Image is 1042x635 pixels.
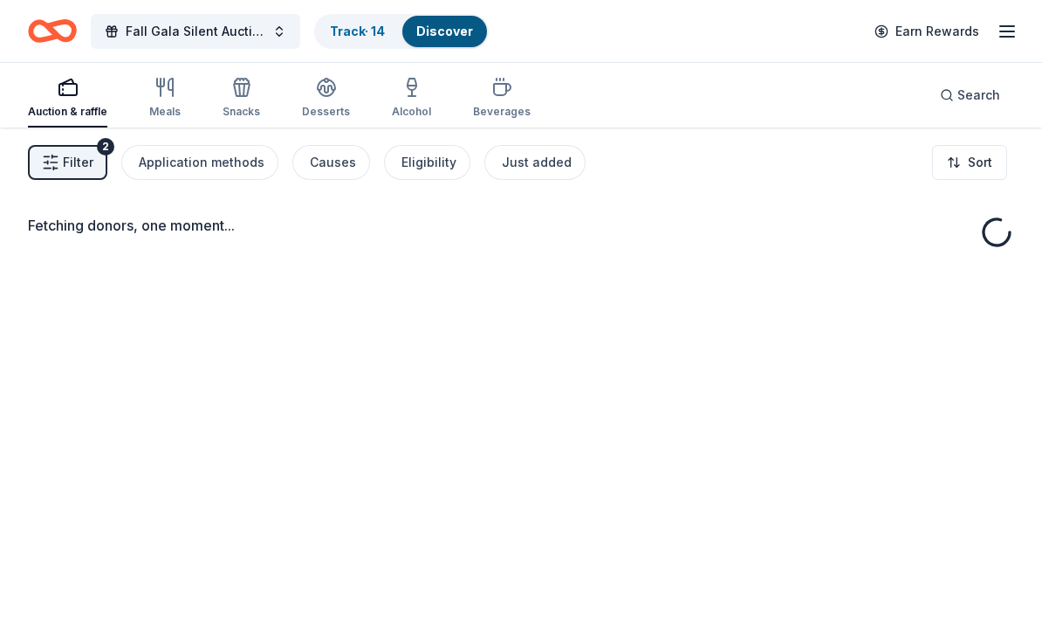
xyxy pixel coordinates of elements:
[968,152,992,173] span: Sort
[384,145,470,180] button: Eligibility
[310,152,356,173] div: Causes
[957,85,1000,106] span: Search
[63,152,93,173] span: Filter
[121,145,278,180] button: Application methods
[314,14,489,49] button: Track· 14Discover
[28,215,1014,236] div: Fetching donors, one moment...
[292,145,370,180] button: Causes
[401,152,456,173] div: Eligibility
[926,78,1014,113] button: Search
[126,21,265,42] span: Fall Gala Silent Auction
[416,24,473,38] a: Discover
[91,14,300,49] button: Fall Gala Silent Auction
[484,145,586,180] button: Just added
[502,152,572,173] div: Just added
[139,152,264,173] div: Application methods
[302,105,350,119] div: Desserts
[223,105,260,119] div: Snacks
[330,24,385,38] a: Track· 14
[473,70,531,128] button: Beverages
[28,10,77,52] a: Home
[932,145,1007,180] button: Sort
[392,105,431,119] div: Alcohol
[864,16,990,47] a: Earn Rewards
[392,70,431,128] button: Alcohol
[473,105,531,119] div: Beverages
[97,138,114,155] div: 2
[28,145,107,180] button: Filter2
[149,70,181,128] button: Meals
[28,70,107,128] button: Auction & raffle
[28,105,107,119] div: Auction & raffle
[223,70,260,128] button: Snacks
[149,105,181,119] div: Meals
[302,70,350,128] button: Desserts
